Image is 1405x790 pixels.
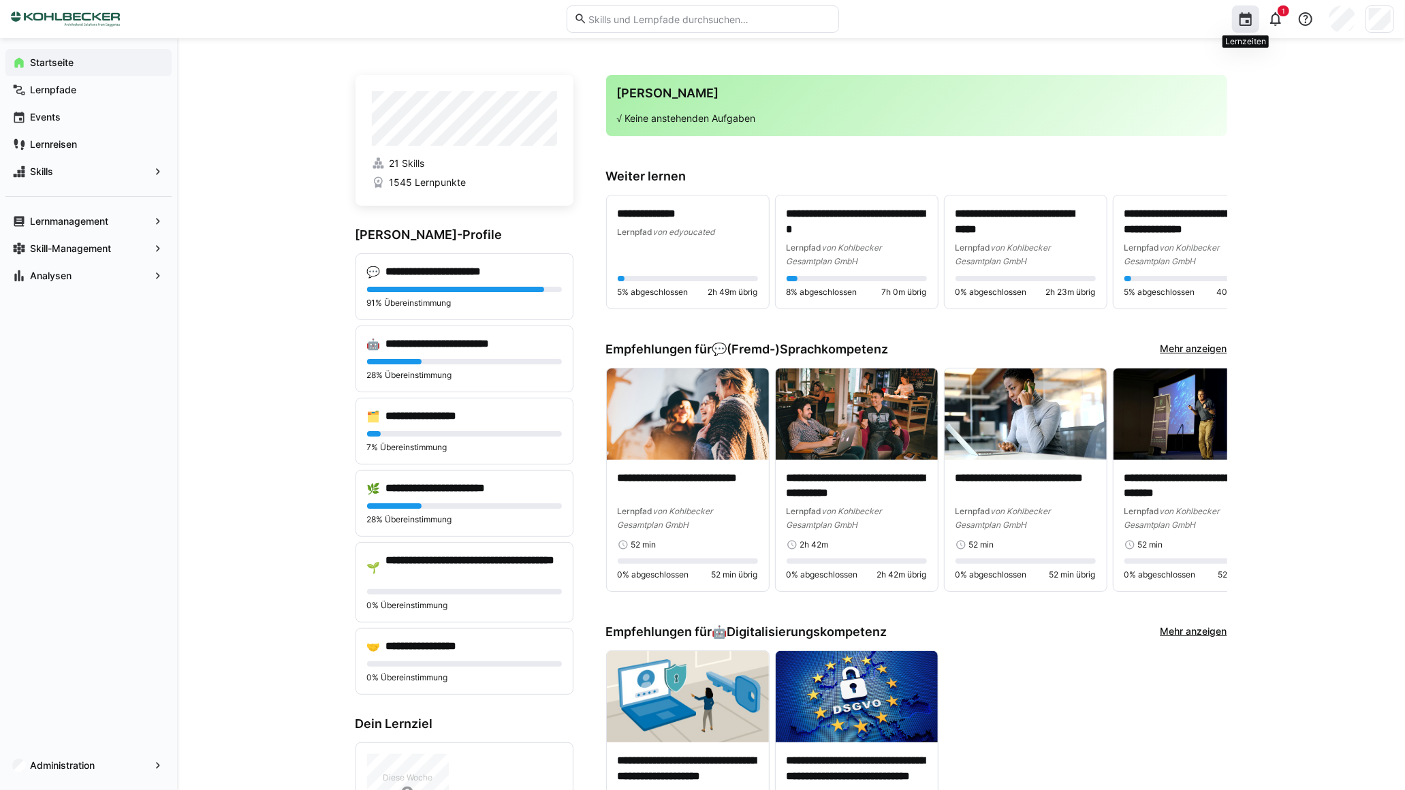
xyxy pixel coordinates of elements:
input: Skills und Lernpfade durchsuchen… [587,13,831,25]
h3: Weiter lernen [606,169,1227,184]
span: (Fremd-)Sprachkompetenz [727,342,889,357]
a: Mehr anzeigen [1161,342,1227,357]
span: Lernpfad [956,506,991,516]
p: 28% Übereinstimmung [367,514,562,525]
p: 7% Übereinstimmung [367,442,562,453]
span: 0% abgeschlossen [1124,569,1196,580]
span: von Kohlbecker Gesamtplan GmbH [956,506,1051,530]
h3: Empfehlungen für [606,342,889,357]
span: 2h 42m übrig [877,569,927,580]
img: image [607,368,769,460]
img: image [607,651,769,742]
span: 1545 Lernpunkte [389,176,466,189]
div: 🤖 [712,625,887,639]
span: von Kohlbecker Gesamtplan GmbH [1124,506,1220,530]
span: 5% abgeschlossen [618,287,689,298]
p: √ Keine anstehenden Aufgaben [617,112,1216,125]
span: 21 Skills [389,157,424,170]
img: image [945,368,1107,460]
span: von Kohlbecker Gesamtplan GmbH [787,506,882,530]
span: 0% abgeschlossen [618,569,689,580]
span: 52 min übrig [712,569,758,580]
span: 52 min übrig [1049,569,1096,580]
img: image [776,368,938,460]
span: 40 min übrig [1217,287,1265,298]
span: 0% abgeschlossen [956,569,1027,580]
span: Lernpfad [1124,242,1160,253]
span: 5% abgeschlossen [1124,287,1195,298]
span: Lernpfad [956,242,991,253]
img: image [776,651,938,742]
span: von edyoucated [653,227,715,237]
p: 0% Übereinstimmung [367,672,562,683]
div: 💬 [712,342,889,357]
span: von Kohlbecker Gesamtplan GmbH [1124,242,1220,266]
img: image [1114,368,1276,460]
div: 🗂️ [367,409,381,423]
span: von Kohlbecker Gesamtplan GmbH [618,506,713,530]
span: 8% abgeschlossen [787,287,857,298]
span: Lernpfad [1124,506,1160,516]
span: von Kohlbecker Gesamtplan GmbH [787,242,882,266]
h3: [PERSON_NAME] [617,86,1216,101]
span: 2h 49m übrig [708,287,758,298]
div: 🤖 [367,337,381,351]
span: Lernpfad [787,242,822,253]
p: 28% Übereinstimmung [367,370,562,381]
div: 🤝 [367,639,381,653]
span: 52 min übrig [1218,569,1265,580]
span: von Kohlbecker Gesamtplan GmbH [956,242,1051,266]
span: Lernpfad [618,227,653,237]
a: 21 Skills [372,157,557,170]
p: 0% Übereinstimmung [367,600,562,611]
span: 0% abgeschlossen [787,569,858,580]
div: 🌱 [367,560,381,574]
div: 💬 [367,265,381,279]
span: 52 min [969,539,994,550]
h3: Dein Lernziel [356,716,573,731]
span: 7h 0m übrig [882,287,927,298]
span: 1 [1282,7,1285,15]
p: 91% Übereinstimmung [367,298,562,309]
span: 2h 42m [800,539,829,550]
a: Mehr anzeigen [1161,625,1227,639]
span: Lernpfad [787,506,822,516]
span: Lernpfad [618,506,653,516]
h3: [PERSON_NAME]-Profile [356,227,573,242]
span: 52 min [631,539,657,550]
span: 52 min [1138,539,1163,550]
span: Digitalisierungskompetenz [727,625,887,639]
div: 🌿 [367,481,381,495]
span: 0% abgeschlossen [956,287,1027,298]
div: Lernzeiten [1222,35,1269,48]
span: 2h 23m übrig [1046,287,1096,298]
h3: Empfehlungen für [606,625,887,639]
